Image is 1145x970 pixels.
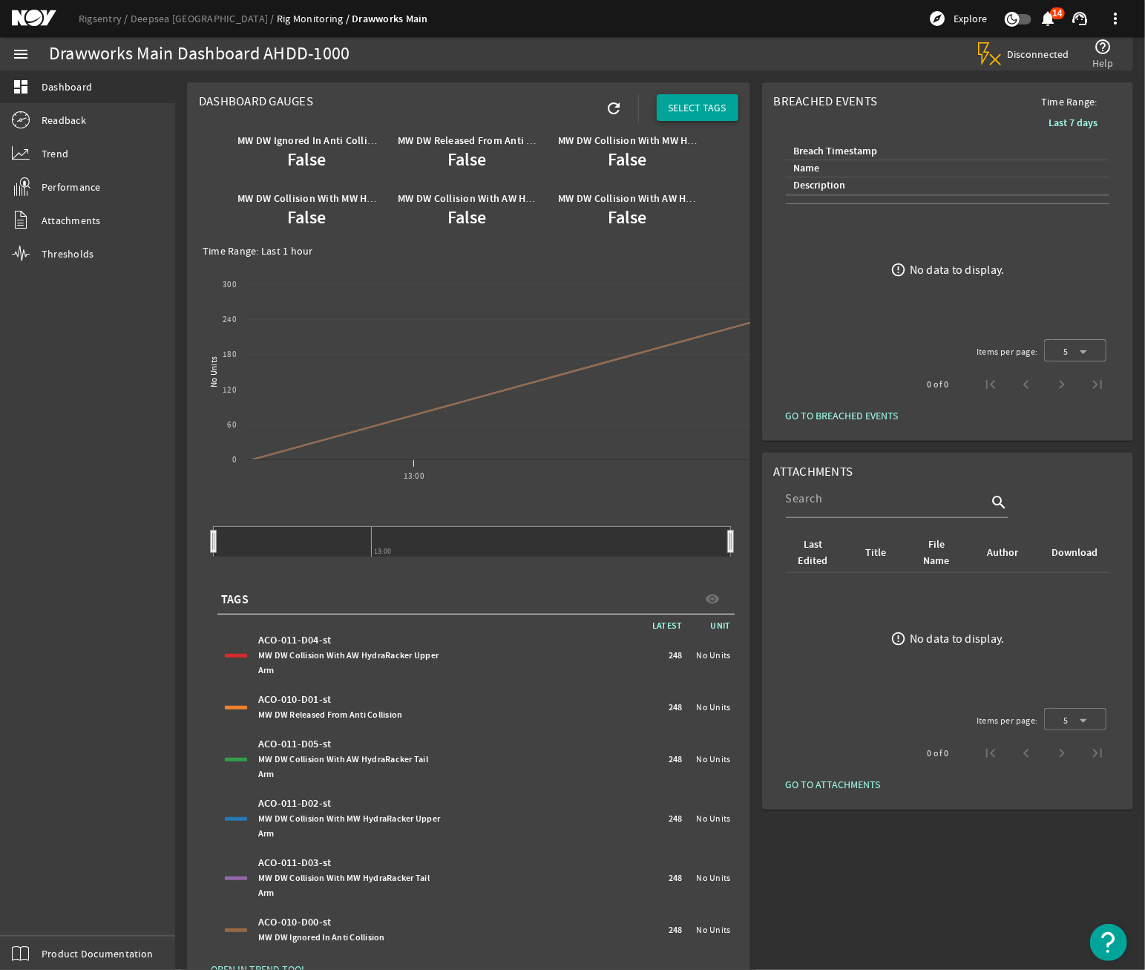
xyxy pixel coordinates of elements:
[991,494,1008,511] i: search
[606,99,623,117] mat-icon: refresh
[977,713,1038,728] div: Items per page:
[697,871,731,885] span: No Units
[928,377,949,392] div: 0 of 0
[774,464,853,479] span: Attachments
[865,545,886,561] div: Title
[398,191,629,206] b: MW DW Collision With AW HydraRacker Upper Arm
[258,796,444,841] div: ACO-011-D02-st
[42,180,101,194] span: Performance
[49,47,350,62] div: Drawworks Main Dashboard AHDD-1000
[774,771,893,798] button: GO TO ATTACHMENTS
[79,12,131,25] a: Rigsentry
[669,648,683,663] span: 248
[792,160,1098,177] div: Name
[1052,545,1098,561] div: Download
[954,11,987,26] span: Explore
[232,454,237,465] text: 0
[199,262,793,492] svg: Chart title
[1037,109,1109,136] button: Last 7 days
[1098,1,1133,36] button: more_vert
[42,113,86,128] span: Readback
[657,94,738,121] button: SELECT TAGS
[910,263,1005,278] div: No data to display.
[131,12,277,25] a: Deepsea [GEOGRAPHIC_DATA]
[223,349,237,360] text: 180
[985,545,1031,561] div: Author
[1040,11,1056,27] button: 14
[287,148,326,171] b: False
[774,94,878,109] span: Breached Events
[228,419,237,430] text: 60
[928,10,946,27] mat-icon: explore
[608,148,646,171] b: False
[199,94,313,109] span: Dashboard Gauges
[447,206,486,229] b: False
[608,206,646,229] b: False
[919,537,954,569] div: File Name
[697,700,731,715] span: No Units
[1029,94,1109,109] span: Time Range:
[652,620,690,632] span: LATEST
[258,856,444,900] div: ACO-011-D03-st
[258,813,440,839] span: MW DW Collision With MW HydraRacker Upper Arm
[352,12,428,26] a: Drawworks Main
[1090,924,1127,961] button: Open Resource Center
[42,213,101,228] span: Attachments
[792,177,1098,194] div: Description
[669,100,726,115] span: SELECT TAGS
[1007,47,1070,61] span: Disconnected
[792,143,1098,160] div: Breach Timestamp
[209,356,220,387] text: No Units
[258,915,444,945] div: ACO-010-D00-st
[1040,10,1057,27] mat-icon: notifications
[258,692,444,722] div: ACO-010-D01-st
[258,709,403,721] span: MW DW Released From Anti Collision
[794,160,820,177] div: Name
[697,752,731,767] span: No Units
[669,923,683,937] span: 248
[258,633,444,678] div: ACO-011-D04-st
[890,262,906,278] mat-icon: error_outline
[697,648,731,663] span: No Units
[223,279,237,290] text: 300
[258,872,430,899] span: MW DW Collision With MW HydraRacker Tail Arm
[258,649,439,676] span: MW DW Collision With AW HydraRacker Upper Arm
[669,871,683,885] span: 248
[203,243,735,258] div: Time Range: Last 1 hour
[786,490,988,508] input: Search
[42,946,153,961] span: Product Documentation
[223,384,237,396] text: 120
[786,408,899,423] span: GO TO BREACHED EVENTS
[277,12,352,25] a: Rig Monitoring
[447,148,486,171] b: False
[792,537,846,569] div: Last Edited
[987,545,1018,561] div: Author
[977,344,1038,359] div: Items per page:
[42,79,92,94] span: Dashboard
[794,177,846,194] div: Description
[404,471,424,482] text: 13:00
[917,537,967,569] div: File Name
[1092,56,1114,71] span: Help
[1071,10,1089,27] mat-icon: support_agent
[237,191,459,206] b: MW DW Collision With MW HydraRacker Tail Arm
[928,746,949,761] div: 0 of 0
[42,146,68,161] span: Trend
[258,753,428,780] span: MW DW Collision With AW HydraRacker Tail Arm
[794,143,878,160] div: Breach Timestamp
[774,402,911,429] button: GO TO BREACHED EVENTS
[669,811,683,826] span: 248
[558,191,778,206] b: MW DW Collision With AW HydraRacker Tail Arm
[558,134,791,148] b: MW DW Collision With MW HydraRacker Upper Arm
[890,631,906,646] mat-icon: error_outline
[258,737,444,781] div: ACO-011-D05-st
[690,618,735,633] span: UNIT
[863,545,899,561] div: Title
[42,246,94,261] span: Thresholds
[1095,38,1112,56] mat-icon: help_outline
[697,923,731,937] span: No Units
[786,777,881,792] span: GO TO ATTACHMENTS
[669,752,683,767] span: 248
[221,592,249,607] span: TAGS
[697,811,731,826] span: No Units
